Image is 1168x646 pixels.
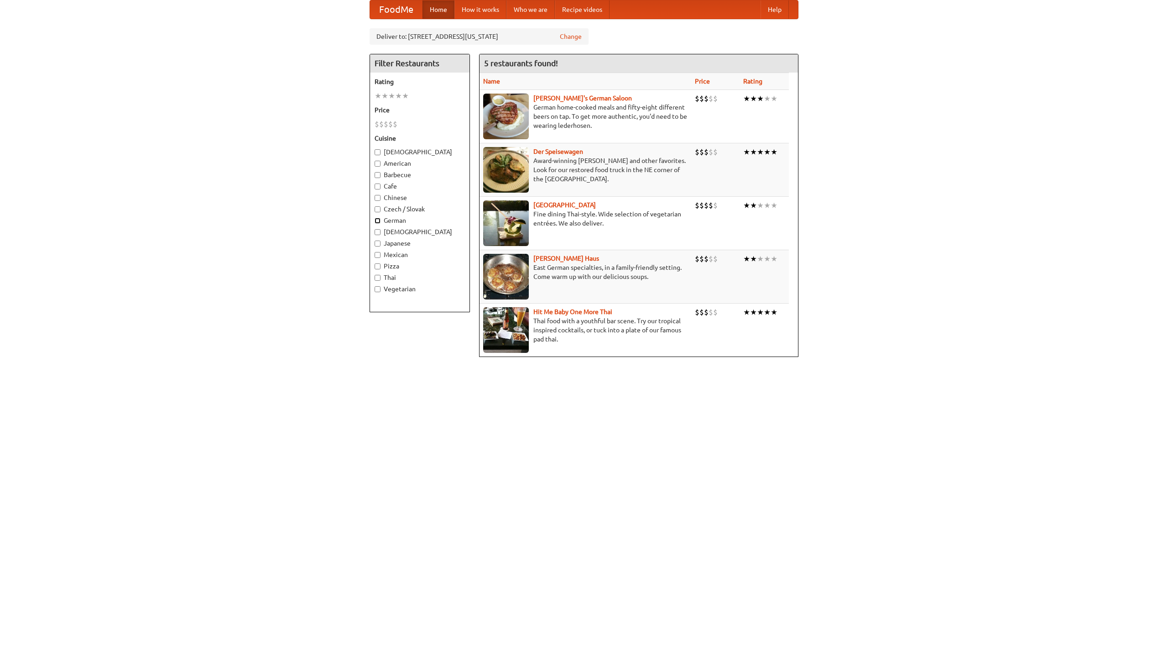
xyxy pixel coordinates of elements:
li: ★ [771,307,777,317]
a: Name [483,78,500,85]
li: $ [375,119,379,129]
li: $ [699,147,704,157]
input: American [375,161,381,167]
li: ★ [757,147,764,157]
label: [DEMOGRAPHIC_DATA] [375,147,465,157]
input: Barbecue [375,172,381,178]
li: $ [699,94,704,104]
label: Barbecue [375,170,465,179]
h5: Price [375,105,465,115]
li: ★ [757,200,764,210]
li: ★ [757,94,764,104]
label: Thai [375,273,465,282]
li: ★ [743,307,750,317]
li: ★ [757,254,764,264]
li: $ [704,307,709,317]
li: $ [709,307,713,317]
li: ★ [750,254,757,264]
li: ★ [764,254,771,264]
a: Rating [743,78,762,85]
img: babythai.jpg [483,307,529,353]
li: $ [384,119,388,129]
li: ★ [750,307,757,317]
li: ★ [375,91,381,101]
li: ★ [764,307,771,317]
a: [GEOGRAPHIC_DATA] [533,201,596,209]
label: Cafe [375,182,465,191]
li: ★ [764,200,771,210]
a: Home [422,0,454,19]
li: ★ [771,94,777,104]
li: $ [695,94,699,104]
input: Japanese [375,241,381,247]
li: $ [695,307,699,317]
li: ★ [750,94,757,104]
ng-pluralize: 5 restaurants found! [484,59,558,68]
a: Der Speisewagen [533,148,583,155]
img: speisewagen.jpg [483,147,529,193]
input: Thai [375,275,381,281]
li: ★ [771,200,777,210]
label: Japanese [375,239,465,248]
li: ★ [743,147,750,157]
label: [DEMOGRAPHIC_DATA] [375,227,465,236]
li: $ [709,94,713,104]
a: Help [761,0,789,19]
input: [DEMOGRAPHIC_DATA] [375,149,381,155]
li: ★ [771,147,777,157]
li: $ [695,254,699,264]
input: Mexican [375,252,381,258]
p: Thai food with a youthful bar scene. Try our tropical inspired cocktails, or tuck into a plate of... [483,316,688,344]
li: $ [695,147,699,157]
a: Price [695,78,710,85]
label: German [375,216,465,225]
li: $ [713,147,718,157]
li: $ [704,200,709,210]
li: ★ [764,147,771,157]
label: Czech / Slovak [375,205,465,214]
label: Vegetarian [375,284,465,294]
li: ★ [743,254,750,264]
img: esthers.jpg [483,94,529,139]
li: $ [388,119,393,129]
p: German home-cooked meals and fifty-eight different beers on tap. To get more authentic, you'd nee... [483,103,688,130]
a: Change [560,32,582,41]
h4: Filter Restaurants [370,54,469,73]
input: Vegetarian [375,286,381,292]
li: $ [699,307,704,317]
input: [DEMOGRAPHIC_DATA] [375,229,381,235]
li: $ [709,200,713,210]
a: [PERSON_NAME]'s German Saloon [533,95,632,102]
li: $ [713,200,718,210]
b: Hit Me Baby One More Thai [533,308,612,315]
h5: Cuisine [375,134,465,143]
li: ★ [388,91,395,101]
li: $ [699,200,704,210]
a: How it works [454,0,506,19]
li: $ [713,94,718,104]
li: $ [379,119,384,129]
h5: Rating [375,77,465,86]
a: [PERSON_NAME] Haus [533,255,599,262]
label: Chinese [375,193,465,202]
li: ★ [743,200,750,210]
p: Award-winning [PERSON_NAME] and other favorites. Look for our restored food truck in the NE corne... [483,156,688,184]
label: Mexican [375,250,465,259]
li: ★ [743,94,750,104]
li: ★ [771,254,777,264]
input: Cafe [375,184,381,189]
li: $ [393,119,397,129]
img: satay.jpg [483,200,529,246]
li: ★ [757,307,764,317]
li: $ [704,254,709,264]
a: Recipe videos [555,0,610,19]
li: ★ [381,91,388,101]
li: $ [713,254,718,264]
p: East German specialties, in a family-friendly setting. Come warm up with our delicious soups. [483,263,688,281]
img: kohlhaus.jpg [483,254,529,299]
input: Czech / Slovak [375,206,381,212]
